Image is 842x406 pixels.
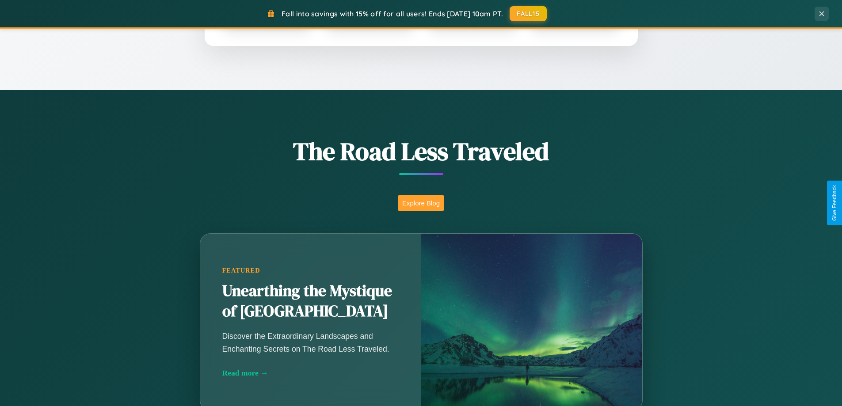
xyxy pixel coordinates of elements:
div: Featured [222,267,399,274]
div: Read more → [222,368,399,378]
div: Give Feedback [831,185,838,221]
h2: Unearthing the Mystique of [GEOGRAPHIC_DATA] [222,281,399,322]
span: Fall into savings with 15% off for all users! Ends [DATE] 10am PT. [282,9,503,18]
button: FALL15 [510,6,547,21]
p: Discover the Extraordinary Landscapes and Enchanting Secrets on The Road Less Traveled. [222,330,399,355]
h1: The Road Less Traveled [156,134,686,168]
button: Explore Blog [398,195,444,211]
